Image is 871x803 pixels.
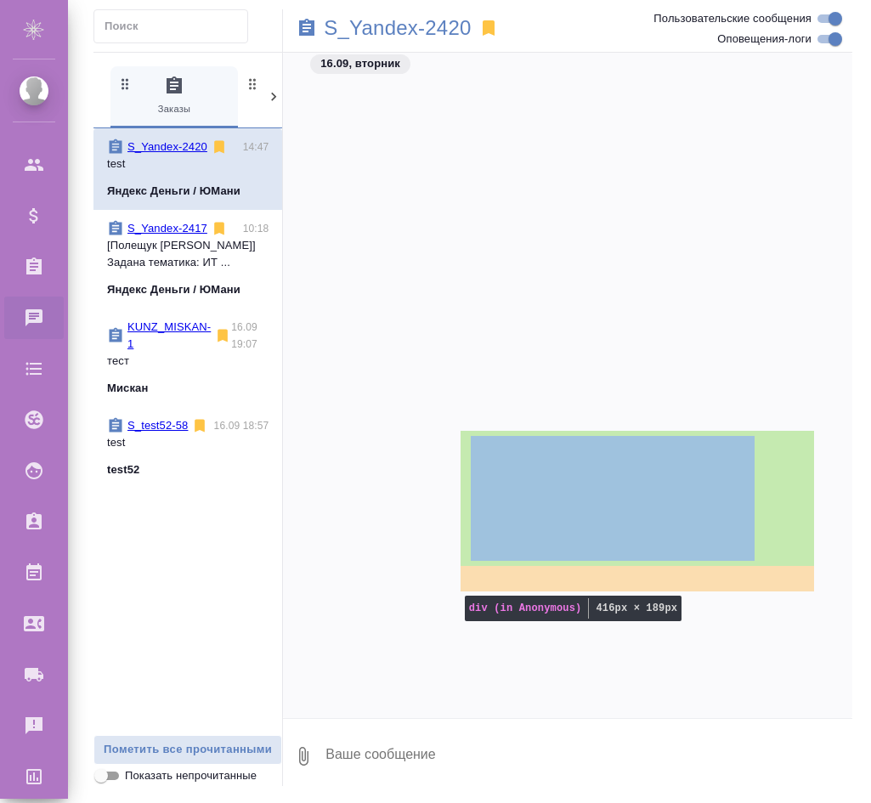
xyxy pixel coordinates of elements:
[107,461,139,478] p: test52
[93,735,282,765] button: Пометить все прочитанными
[211,139,228,156] svg: Отписаться
[107,353,269,370] p: тест
[191,417,208,434] svg: Отписаться
[117,76,231,117] span: Заказы
[243,220,269,237] p: 10:18
[107,434,269,451] p: test
[717,31,812,48] span: Оповещения-логи
[245,76,359,117] span: Спецификации
[653,10,812,27] span: Пользовательские сообщения
[107,156,269,172] p: test
[127,140,207,153] a: S_Yandex-2420
[243,139,269,156] p: 14:47
[117,76,133,92] svg: Зажми и перетащи, чтобы поменять порядок вкладок
[105,14,247,38] input: Поиск
[231,319,269,353] p: 16.09 19:07
[127,320,211,350] a: KUNZ_MISKAN-1
[93,407,282,489] div: S_test52-5816.09 18:57testtest52
[214,327,231,344] svg: Отписаться
[127,419,188,432] a: S_test52-58
[103,740,273,760] span: Пометить все прочитанными
[93,128,282,210] div: S_Yandex-242014:47testЯндекс Деньги / ЮМани
[125,767,257,784] span: Показать непрочитанные
[320,55,400,72] p: 16.09, вторник
[107,281,240,298] p: Яндекс Деньги / ЮМани
[93,308,282,407] div: KUNZ_MISKAN-116.09 19:07тестМискан
[245,76,261,92] svg: Зажми и перетащи, чтобы поменять порядок вкладок
[93,210,282,308] div: S_Yandex-241710:18[Полещук [PERSON_NAME]] Задана тематика: ИТ ...Яндекс Деньги / ЮМани
[107,183,240,200] p: Яндекс Деньги / ЮМани
[127,222,207,235] a: S_Yandex-2417
[214,417,269,434] p: 16.09 18:57
[107,380,148,397] p: Мискан
[324,20,471,37] a: S_Yandex-2420
[107,237,269,271] p: [Полещук [PERSON_NAME]] Задана тематика: ИТ ...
